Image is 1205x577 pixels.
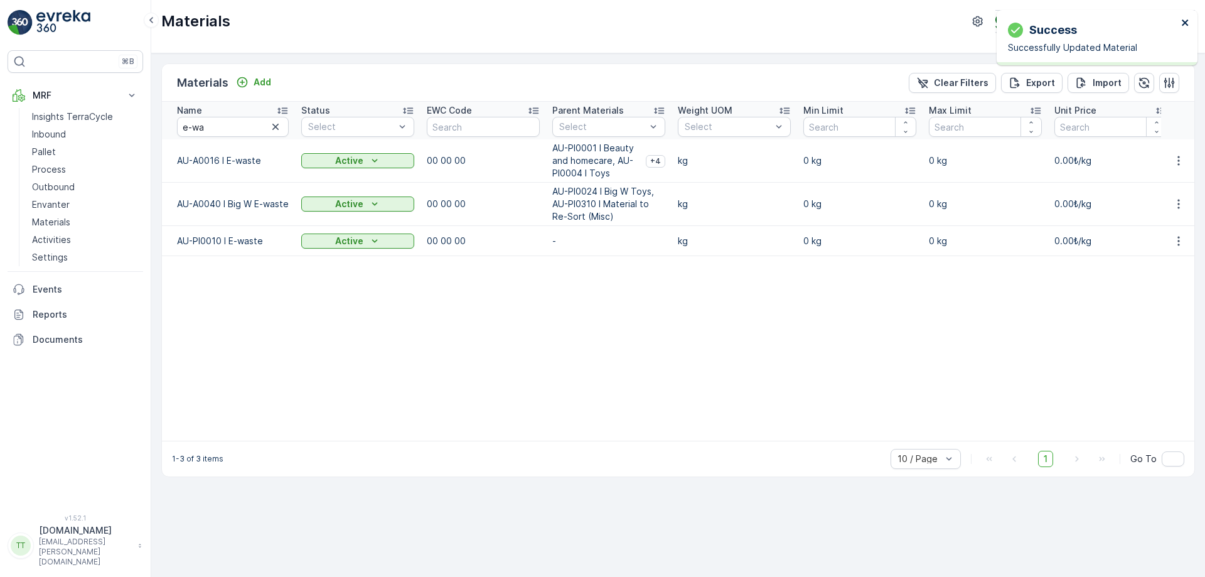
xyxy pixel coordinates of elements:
[33,333,138,346] p: Documents
[427,104,472,117] p: EWC Code
[32,128,66,141] p: Inbound
[8,514,143,522] span: v 1.52.1
[301,197,414,212] button: Active
[27,178,143,196] a: Outbound
[1181,18,1190,30] button: close
[678,104,732,117] p: Weight UOM
[650,156,661,166] span: +4
[11,536,31,556] div: TT
[8,83,143,108] button: MRF
[33,89,118,102] p: MRF
[1130,453,1157,465] span: Go To
[1054,117,1167,137] input: Search
[803,104,843,117] p: Min Limit
[32,216,70,229] p: Materials
[254,76,271,89] p: Add
[27,108,143,126] a: Insights TerraCycle
[161,11,230,31] p: Materials
[39,524,132,537] p: [DOMAIN_NAME]
[427,235,540,247] p: 00 00 00
[301,153,414,168] button: Active
[929,154,1042,167] p: 0 kg
[559,121,646,133] p: Select
[552,104,624,117] p: Parent Materials
[32,234,71,246] p: Activities
[301,234,414,249] button: Active
[427,154,540,167] p: 00 00 00
[177,154,289,167] p: AU-A0016 I E-waste
[122,57,134,67] p: ⌘B
[803,198,916,210] p: 0 kg
[934,77,988,89] p: Clear Filters
[427,198,540,210] p: 00 00 00
[1008,41,1177,54] p: Successfully Updated Material
[33,308,138,321] p: Reports
[177,235,289,247] p: AU-PI0010 I E-waste
[929,104,972,117] p: Max Limit
[995,14,1015,28] img: image_D6FFc8H.png
[685,121,771,133] p: Select
[172,454,223,464] p: 1-3 of 3 items
[1038,451,1053,467] span: 1
[1054,235,1091,246] span: 0.00₺/kg
[231,75,276,90] button: Add
[1054,104,1096,117] p: Unit Price
[678,235,791,247] p: kg
[177,74,228,92] p: Materials
[803,117,916,137] input: Search
[929,235,1042,247] p: 0 kg
[929,198,1042,210] p: 0 kg
[8,277,143,302] a: Events
[335,235,363,247] p: Active
[308,121,395,133] p: Select
[335,154,363,167] p: Active
[8,327,143,352] a: Documents
[678,154,791,167] p: kg
[8,302,143,327] a: Reports
[32,163,66,176] p: Process
[27,143,143,161] a: Pallet
[1029,21,1077,39] p: Success
[177,117,289,137] input: Search
[8,10,33,35] img: logo
[32,181,75,193] p: Outbound
[177,198,289,210] p: AU-A0040 I Big W E-waste
[8,524,143,567] button: TT[DOMAIN_NAME][EMAIL_ADDRESS][PERSON_NAME][DOMAIN_NAME]
[32,198,70,211] p: Envanter
[995,10,1195,33] button: TerraCycle-AU03-Mambourin(+11:00)
[678,198,791,210] p: kg
[909,73,996,93] button: Clear Filters
[32,251,68,264] p: Settings
[552,142,641,180] p: AU-PI0001 I Beauty and homecare, AU-PI0004 I Toys
[803,235,916,247] p: 0 kg
[552,185,665,223] p: AU-PI0024 I Big W Toys, AU-PI0310 I Material to Re-Sort (Misc)
[36,10,90,35] img: logo_light-DOdMpM7g.png
[27,249,143,266] a: Settings
[1026,77,1055,89] p: Export
[1093,77,1122,89] p: Import
[27,231,143,249] a: Activities
[27,161,143,178] a: Process
[335,198,363,210] p: Active
[32,146,56,158] p: Pallet
[1054,155,1091,166] span: 0.00₺/kg
[33,283,138,296] p: Events
[27,196,143,213] a: Envanter
[1068,73,1129,93] button: Import
[803,154,916,167] p: 0 kg
[552,235,665,247] p: -
[929,117,1042,137] input: Search
[1001,73,1063,93] button: Export
[427,117,540,137] input: Search
[1054,198,1091,209] span: 0.00₺/kg
[27,126,143,143] a: Inbound
[177,104,202,117] p: Name
[301,104,330,117] p: Status
[39,537,132,567] p: [EMAIL_ADDRESS][PERSON_NAME][DOMAIN_NAME]
[27,213,143,231] a: Materials
[32,111,113,123] p: Insights TerraCycle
